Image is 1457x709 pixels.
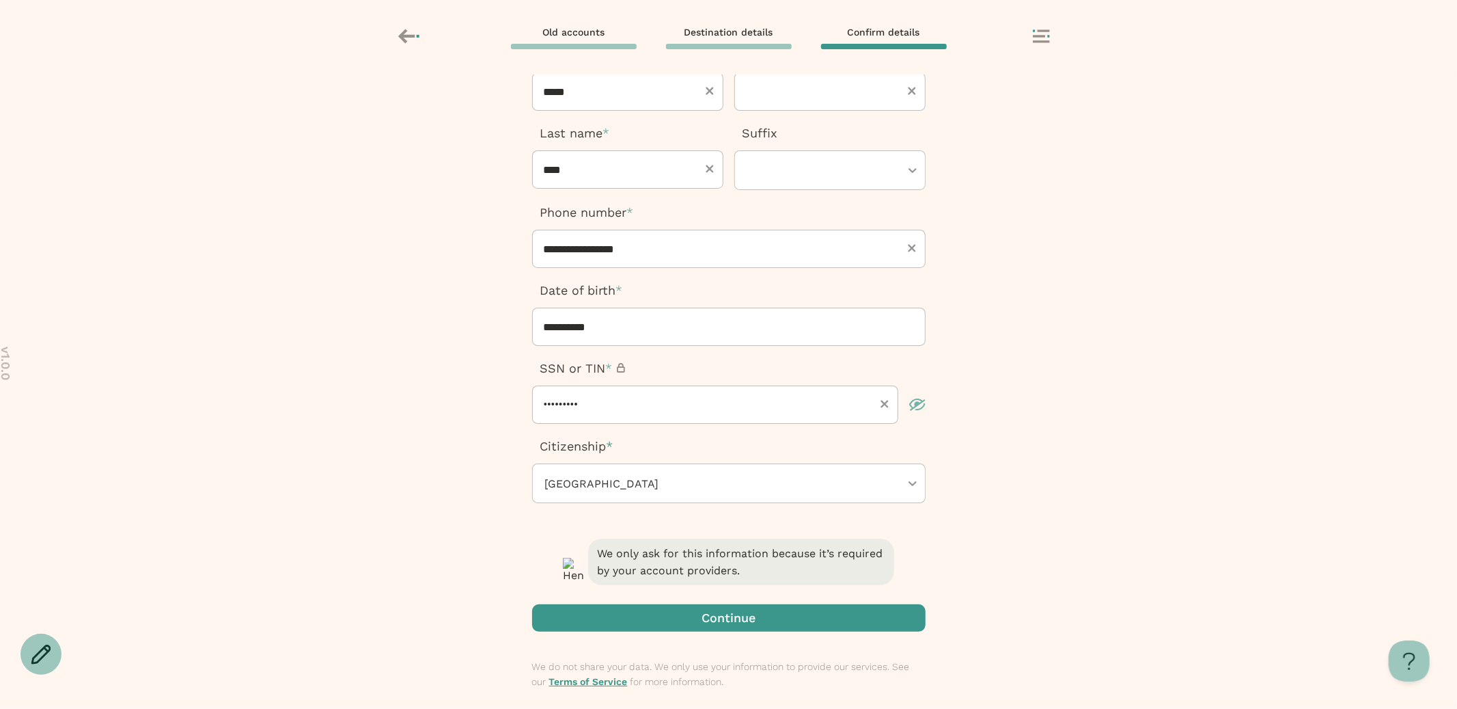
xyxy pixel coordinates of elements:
img: Henry - retirement transfer assistant [563,558,584,585]
p: Last name [532,124,723,142]
p: SSN or TIN [532,360,926,377]
span: Citizenship [540,439,607,453]
span: Confirm details [848,26,920,38]
button: Continue [532,604,926,632]
iframe: Toggle Customer Support [1389,641,1430,682]
a: Terms of Service [549,676,628,687]
p: Date of birth [532,282,926,299]
span: Destination details [684,26,773,38]
span: We only ask for this information because it’s required by your account providers. [588,539,894,585]
p: Phone number [532,204,926,222]
p: We do not share your data. We only use your information to provide our services. See our for more... [532,659,926,689]
span: Old accounts [542,26,605,38]
span: Suffix [743,126,778,140]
